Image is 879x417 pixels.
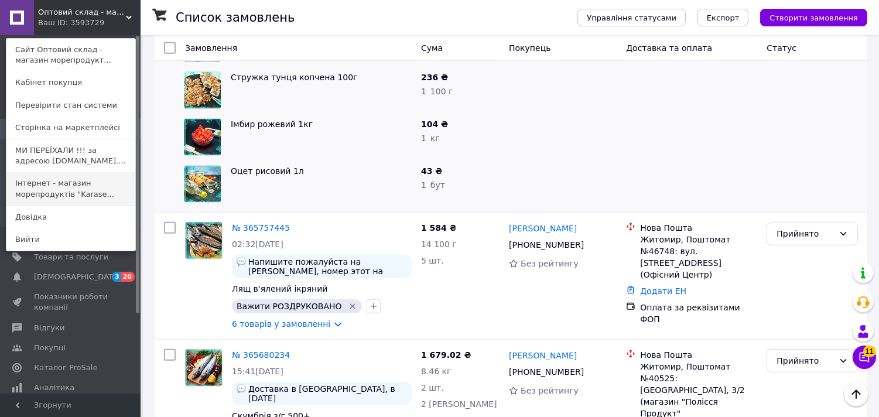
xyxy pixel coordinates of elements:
[697,9,749,26] button: Експорт
[38,18,87,28] div: Ваш ID: 3593729
[509,350,577,361] a: [PERSON_NAME]
[231,119,313,129] a: Імбир рожевий 1кг
[6,228,135,251] a: Вийти
[421,223,457,233] span: 1 584 ₴
[232,240,283,249] span: 02:32[DATE]
[186,223,222,259] img: Фото товару
[34,363,97,373] span: Каталог ProSale
[421,240,457,249] span: 14 100 г
[509,43,550,53] span: Покупець
[640,222,757,234] div: Нова Пошта
[232,284,327,293] a: Лящ в'ялений ікряний
[769,13,858,22] span: Створити замовлення
[421,383,444,392] span: 2 шт.
[6,117,135,139] a: Сторінка на маркетплейсі
[844,382,868,406] button: Наверх
[640,349,757,361] div: Нова Пошта
[748,12,867,22] a: Створити замовлення
[237,257,246,266] img: :speech_balloon:
[577,9,686,26] button: Управління статусами
[421,180,445,190] span: 1 бут
[6,71,135,94] a: Кабінет покупця
[248,384,407,403] span: Доставка в [GEOGRAPHIC_DATA], в [DATE]
[232,319,330,329] a: 6 товарів у замовленні
[640,234,757,281] div: Житомир, Поштомат №46748: вул. [STREET_ADDRESS] (Офісний Центр)
[6,206,135,228] a: Довідка
[6,94,135,117] a: Перевірити стан системи
[853,346,876,369] button: Чат з покупцем11
[6,39,135,71] a: Сайт Оптовий склад - магазин морепродукт...
[421,166,442,176] span: 43 ₴
[6,139,135,172] a: МИ ПЕРЕЇХАЛИ !!! за адресою [DOMAIN_NAME]....
[863,343,876,355] span: 11
[6,172,135,205] a: Інтернет - магазин морепродуктів "Karase...
[421,350,471,360] span: 1 679.02 ₴
[237,384,246,394] img: :speech_balloon:
[421,367,451,376] span: 8.46 кг
[34,252,108,262] span: Товари та послуги
[185,43,237,53] span: Замовлення
[421,399,497,409] span: 2 [PERSON_NAME]
[760,9,867,26] button: Створити замовлення
[707,13,740,22] span: Експорт
[421,134,440,143] span: 1 кг
[777,354,834,367] div: Прийнято
[231,73,358,82] a: Стружка тунця копчена 100г
[184,119,221,155] img: Фото товару
[521,259,579,268] span: Без рейтингу
[231,166,304,176] a: Оцет рисовий 1л
[112,272,121,282] span: 3
[232,223,290,233] a: № 365757445
[34,382,74,393] span: Аналітика
[237,302,342,311] span: Важити РОЗДРУКОВАНО
[587,13,676,22] span: Управління статусами
[34,272,121,282] span: [DEMOGRAPHIC_DATA]
[421,43,443,53] span: Cума
[121,272,135,282] span: 20
[184,166,221,202] img: Фото товару
[185,349,223,387] a: Фото товару
[34,323,64,333] span: Відгуки
[509,240,584,249] span: [PHONE_NUMBER]
[521,386,579,395] span: Без рейтингу
[176,11,295,25] h1: Список замовлень
[186,350,222,386] img: Фото товару
[421,73,448,82] span: 236 ₴
[640,302,757,325] div: Оплата за реквізитами ФОП
[232,367,283,376] span: 15:41[DATE]
[421,87,453,96] span: 1 100 г
[777,227,834,240] div: Прийнято
[640,286,686,296] a: Додати ЕН
[38,7,126,18] span: Оптовий склад - магазин морепродуктів
[421,119,448,129] span: 104 ₴
[509,223,577,234] a: [PERSON_NAME]
[185,222,223,259] a: Фото товару
[348,302,357,311] svg: Видалити мітку
[232,350,290,360] a: № 365680234
[184,72,221,108] img: Фото товару
[421,256,444,265] span: 5 шт.
[34,343,66,353] span: Покупці
[509,367,584,377] span: [PHONE_NUMBER]
[34,292,108,313] span: Показники роботи компанії
[248,257,407,276] span: Напишите пожалуйста на [PERSON_NAME], номер этот на Вайбер только, звонки не могу принимать
[626,43,712,53] span: Доставка та оплата
[767,43,796,53] span: Статус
